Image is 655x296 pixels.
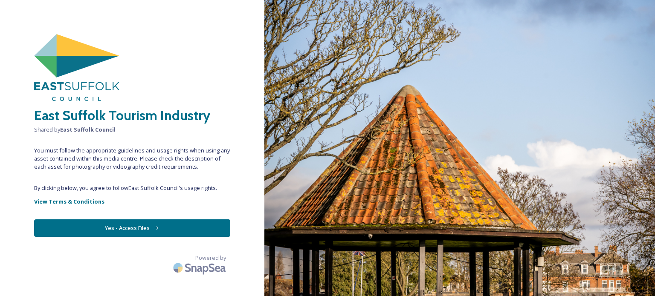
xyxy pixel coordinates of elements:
[34,147,230,171] span: You must follow the appropriate guidelines and usage rights when using any asset contained within...
[34,184,230,192] span: By clicking below, you agree to follow East Suffolk Council 's usage rights.
[60,126,116,133] strong: East Suffolk Council
[171,258,230,278] img: SnapSea Logo
[34,34,119,101] img: East%20Suffolk%20Council.png
[34,196,230,207] a: View Terms & Conditions
[34,198,104,205] strong: View Terms & Conditions
[34,105,230,126] h2: East Suffolk Tourism Industry
[34,219,230,237] button: Yes - Access Files
[195,254,226,262] span: Powered by
[34,126,230,134] span: Shared by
